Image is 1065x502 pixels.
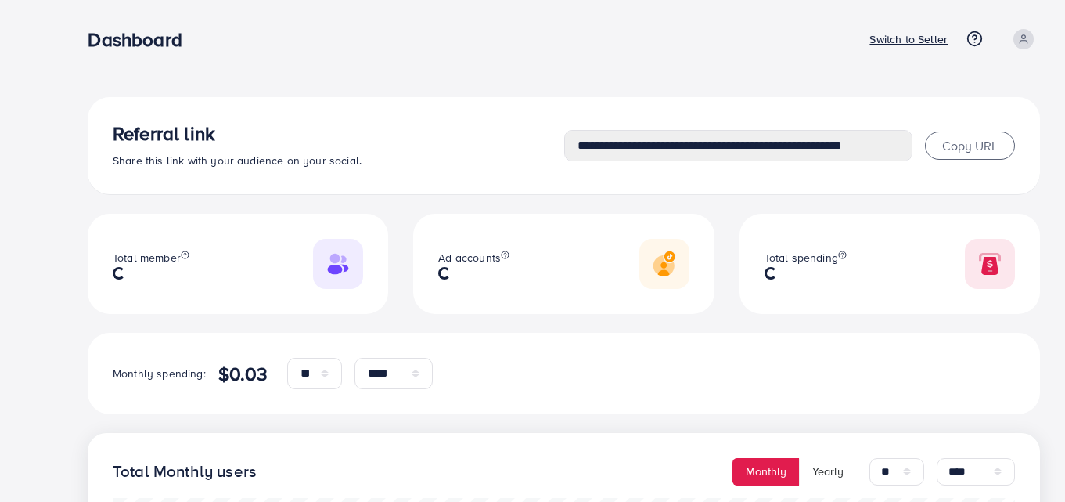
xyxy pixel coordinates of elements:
[113,462,257,482] h4: Total Monthly users
[639,239,689,289] img: Responsive image
[218,363,268,385] h4: $0.03
[113,250,181,265] span: Total member
[113,122,564,145] h3: Referral link
[438,250,501,265] span: Ad accounts
[942,137,998,154] span: Copy URL
[965,239,1015,289] img: Responsive image
[765,250,838,265] span: Total spending
[925,132,1015,160] button: Copy URL
[313,239,363,289] img: Responsive image
[113,364,206,383] p: Monthly spending:
[732,458,800,486] button: Monthly
[88,28,194,51] h3: Dashboard
[869,30,948,49] p: Switch to Seller
[799,458,857,486] button: Yearly
[113,153,362,168] span: Share this link with your audience on your social.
